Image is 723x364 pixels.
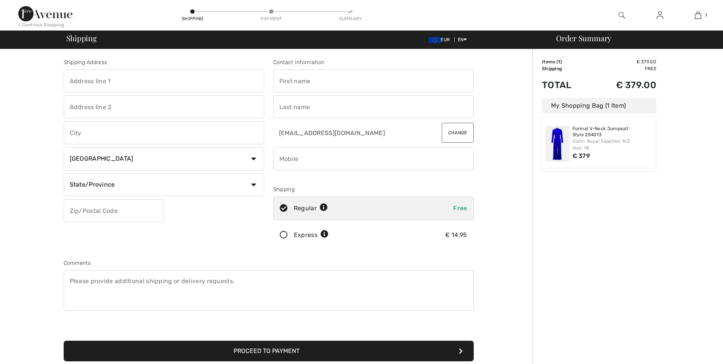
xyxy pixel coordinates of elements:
[453,205,467,212] span: Free
[590,58,656,65] td: € 379.00
[542,58,590,65] td: Items ( )
[294,204,328,213] div: Regular
[273,95,474,118] input: Last name
[542,72,590,98] td: Total
[651,11,669,20] a: Sign In
[428,37,441,43] img: Euro
[64,199,164,222] input: Zip/Postal Code
[64,121,264,144] input: City
[18,21,64,28] div: < Continue Shopping
[339,15,362,22] div: Summary
[442,123,474,143] button: Change
[572,126,653,138] a: Formal V-Neck Jumpsuit Style 254013
[64,95,264,118] input: Address line 2
[64,58,264,66] div: Shipping Address
[64,259,474,267] div: Comments
[260,15,283,22] div: Payment
[542,65,590,72] td: Shipping
[705,12,707,19] span: 1
[445,230,467,240] div: € 14.95
[679,11,717,20] a: 1
[273,147,474,170] input: Mobile
[18,6,72,21] img: 1ère Avenue
[64,341,474,361] button: Proceed to Payment
[657,11,663,20] img: My Info
[273,185,474,193] div: Shipping
[64,69,264,92] input: Address line 1
[619,11,625,20] img: search the website
[547,34,718,42] div: Order Summary
[66,34,97,42] span: Shipping
[572,138,653,151] div: Color: Royal Sapphire 163 Size: 18
[458,37,467,42] span: EN
[273,69,474,92] input: First name
[542,98,656,113] div: My Shopping Bag (1 Item)
[695,11,701,20] img: My Bag
[428,37,453,42] span: EUR
[273,121,424,144] input: E-mail
[273,58,474,66] div: Contact Information
[294,230,329,240] div: Express
[572,152,590,159] span: € 379
[545,126,569,162] img: Formal V-Neck Jumpsuit Style 254013
[590,72,656,98] td: € 379.00
[181,15,204,22] div: Shipping
[558,59,560,64] span: 1
[590,65,656,72] td: Free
